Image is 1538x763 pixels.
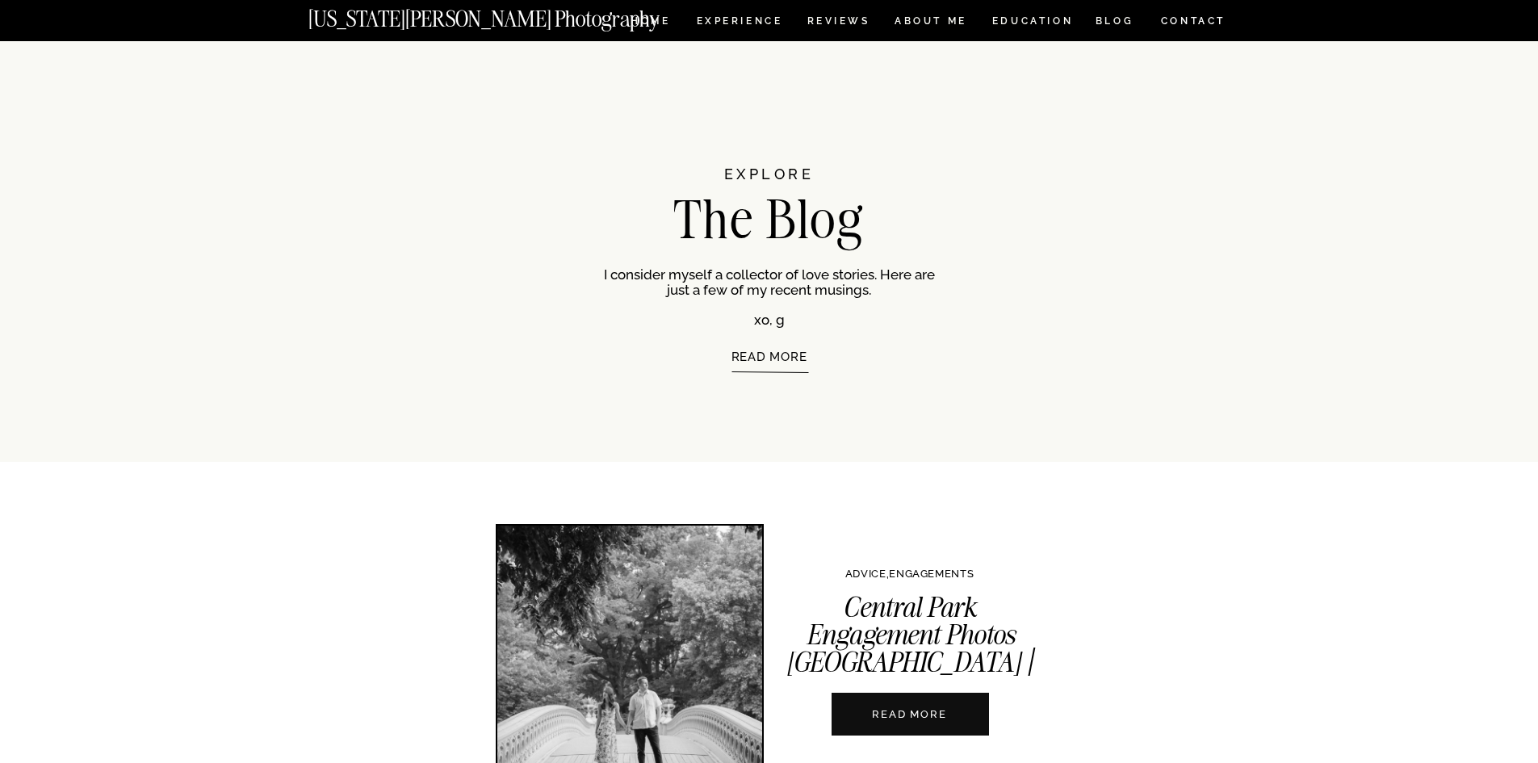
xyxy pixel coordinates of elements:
[889,568,974,580] a: ENGAGEMENTS
[308,8,714,22] a: [US_STATE][PERSON_NAME] Photography
[820,706,999,722] a: READ MORE
[1096,16,1134,30] a: BLOG
[991,16,1075,30] a: EDUCATION
[832,693,989,736] a: Central Park Engagement Photos NYC | A Complete Guide
[895,16,968,30] a: ABOUT ME
[845,568,886,580] a: ADVICE
[632,350,907,409] a: READ MORE
[697,16,782,30] a: Experience
[1160,12,1227,30] a: CONTACT
[786,589,1034,707] a: Central Park Engagement Photos [GEOGRAPHIC_DATA] | A Complete Guide
[629,167,910,199] h2: EXPLORE
[604,267,935,325] p: I consider myself a collector of love stories. Here are just a few of my recent musings. xo, g
[585,193,954,241] h1: The Blog
[756,568,1063,589] p: ,
[807,16,868,30] a: REVIEWS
